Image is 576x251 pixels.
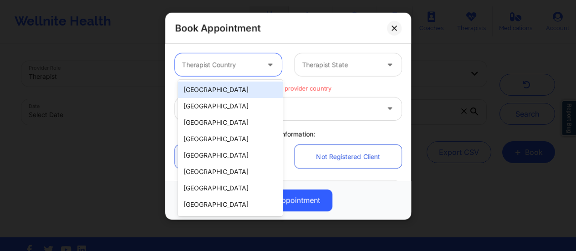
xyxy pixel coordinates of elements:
[178,213,283,229] div: [GEOGRAPHIC_DATA]
[168,130,408,139] div: Client information:
[175,84,402,93] p: Please select provider country
[178,180,283,196] div: [GEOGRAPHIC_DATA]
[295,145,402,168] a: Not Registered Client
[178,164,283,180] div: [GEOGRAPHIC_DATA]
[178,131,283,147] div: [GEOGRAPHIC_DATA]
[244,190,332,211] button: Book Appointment
[178,196,283,213] div: [GEOGRAPHIC_DATA]
[178,82,283,98] div: [GEOGRAPHIC_DATA]
[175,22,260,34] h2: Book Appointment
[178,147,283,164] div: [GEOGRAPHIC_DATA]
[178,114,283,131] div: [GEOGRAPHIC_DATA]
[175,145,282,168] a: Registered Member
[178,98,283,114] div: [GEOGRAPHIC_DATA]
